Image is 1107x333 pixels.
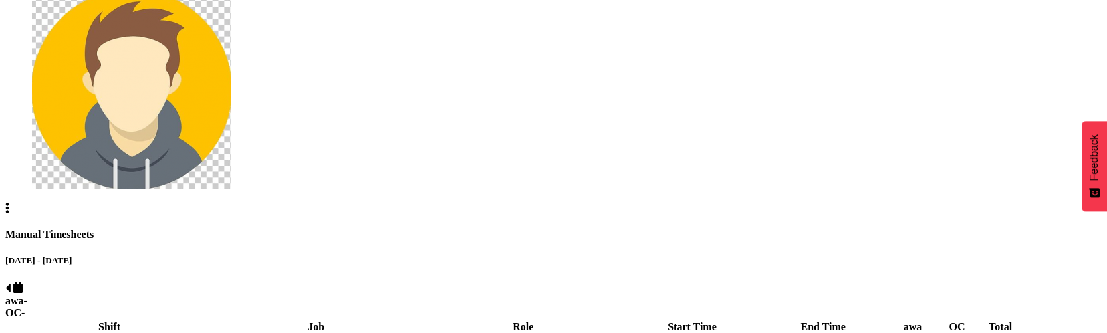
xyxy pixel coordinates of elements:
div: Start Time [628,321,756,333]
div: Total [979,321,1021,333]
div: End Time [759,321,888,333]
button: Feedback - Show survey [1082,121,1107,211]
strong: OC [5,307,21,318]
div: OC [937,321,977,333]
div: awa [890,321,935,333]
h4: Manual Timesheets [5,229,1102,241]
div: Shift [7,321,211,333]
div: - [5,307,1102,319]
span: Feedback [1088,134,1100,181]
h5: [DATE] - [DATE] [5,255,1102,266]
div: Role [421,321,625,333]
strong: awa [5,295,24,306]
div: Job [214,321,418,333]
div: - [5,295,1102,307]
